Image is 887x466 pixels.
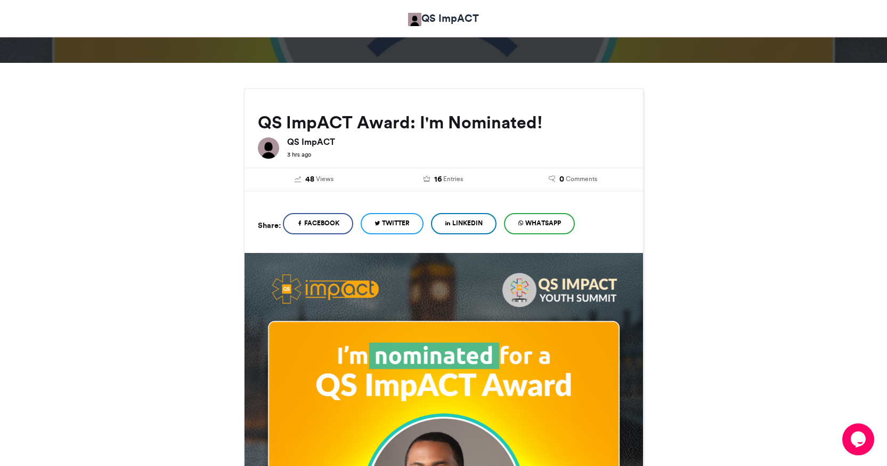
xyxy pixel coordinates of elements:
img: QS ImpACT QS ImpACT [408,13,421,26]
h2: QS ImpACT Award: I'm Nominated! [258,113,630,132]
span: 16 [434,174,442,185]
span: Entries [443,174,463,184]
a: LinkedIn [431,213,497,234]
a: 48 Views [258,174,371,185]
span: WhatsApp [525,218,561,228]
span: LinkedIn [452,218,483,228]
a: 0 Comments [516,174,630,185]
a: Facebook [283,213,353,234]
span: Facebook [304,218,339,228]
img: QS ImpACT [258,137,279,159]
h6: QS ImpACT [287,137,630,146]
span: Comments [566,174,597,184]
iframe: chat widget [842,423,876,455]
h5: Share: [258,218,281,232]
a: Twitter [361,213,424,234]
a: WhatsApp [504,213,575,234]
span: Twitter [382,218,410,228]
a: QS ImpACT [408,11,479,26]
span: Views [316,174,333,184]
a: 16 Entries [387,174,500,185]
small: 3 hrs ago [287,151,311,158]
span: 48 [305,174,314,185]
span: 0 [559,174,564,185]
